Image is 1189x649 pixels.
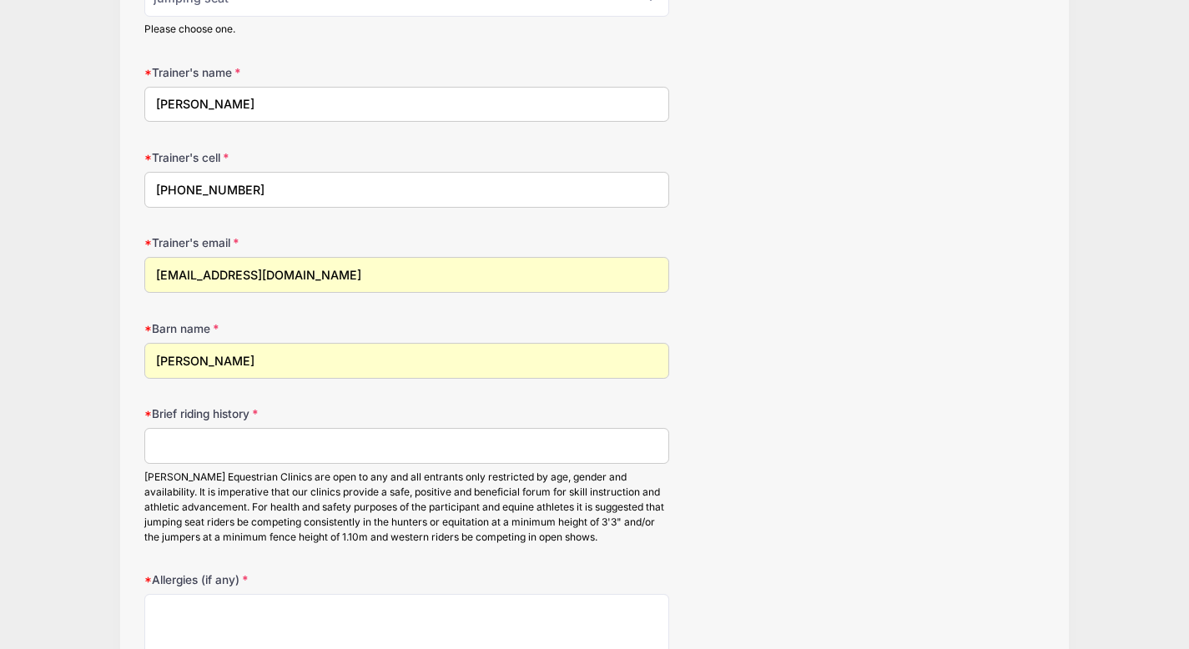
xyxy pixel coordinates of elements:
[144,22,669,37] div: Please choose one.
[144,405,445,422] label: Brief riding history
[144,234,445,251] label: Trainer's email
[144,571,445,588] label: Allergies (if any)
[144,149,445,166] label: Trainer's cell
[144,64,445,81] label: Trainer's name
[144,470,669,545] div: [PERSON_NAME] Equestrian Clinics are open to any and all entrants only restricted by age, gender ...
[144,320,445,337] label: Barn name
